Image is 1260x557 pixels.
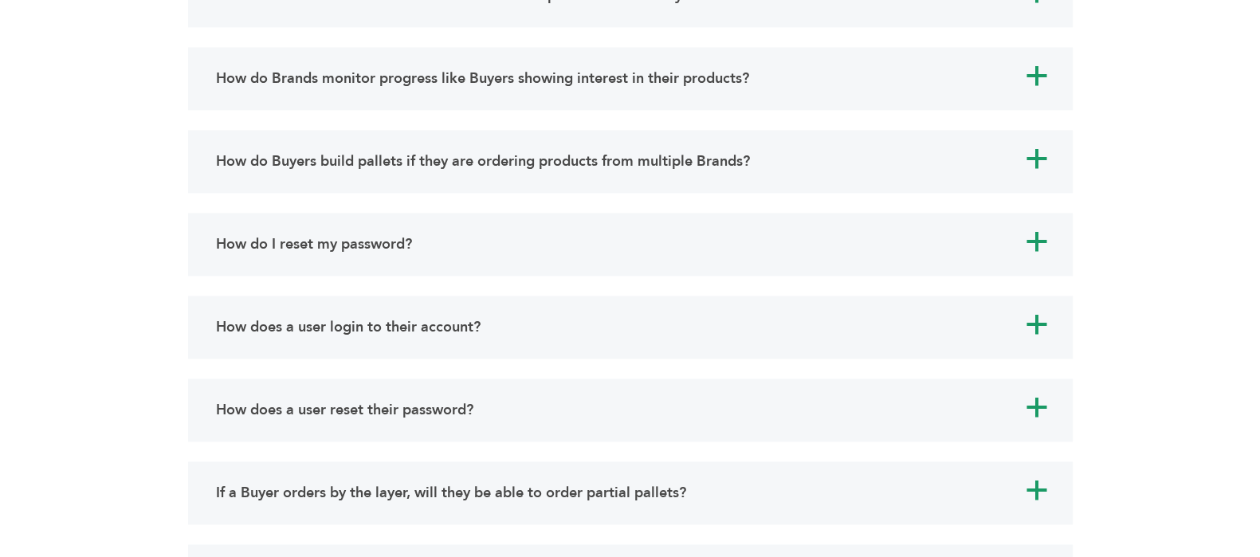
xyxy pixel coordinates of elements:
[212,229,1049,260] a: a How do I reset my password?
[216,398,473,422] h4: How does a user reset their password?
[216,233,412,256] h4: How do I reset my password?
[1025,313,1049,337] span: a
[212,312,1049,343] a: a How does a user login to their account?
[212,394,1049,426] a: a How does a user reset their password?
[1025,65,1049,88] span: a
[1025,147,1049,171] span: a
[212,63,1049,94] a: a How do Brands monitor progress like Buyers showing interest in their products?
[1025,230,1049,254] span: a
[212,146,1049,177] a: a How do Buyers build pallets if they are ordering products from multiple Brands?
[1025,396,1049,420] span: a
[1025,479,1049,503] span: a
[216,67,749,90] h4: How do Brands monitor progress like Buyers showing interest in their products?
[216,481,686,504] h4: If a Buyer orders by the layer, will they be able to order partial pallets?
[216,316,481,339] h4: How does a user login to their account?
[212,477,1049,508] a: a If a Buyer orders by the layer, will they be able to order partial pallets?
[216,150,750,173] h4: How do Buyers build pallets if they are ordering products from multiple Brands?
